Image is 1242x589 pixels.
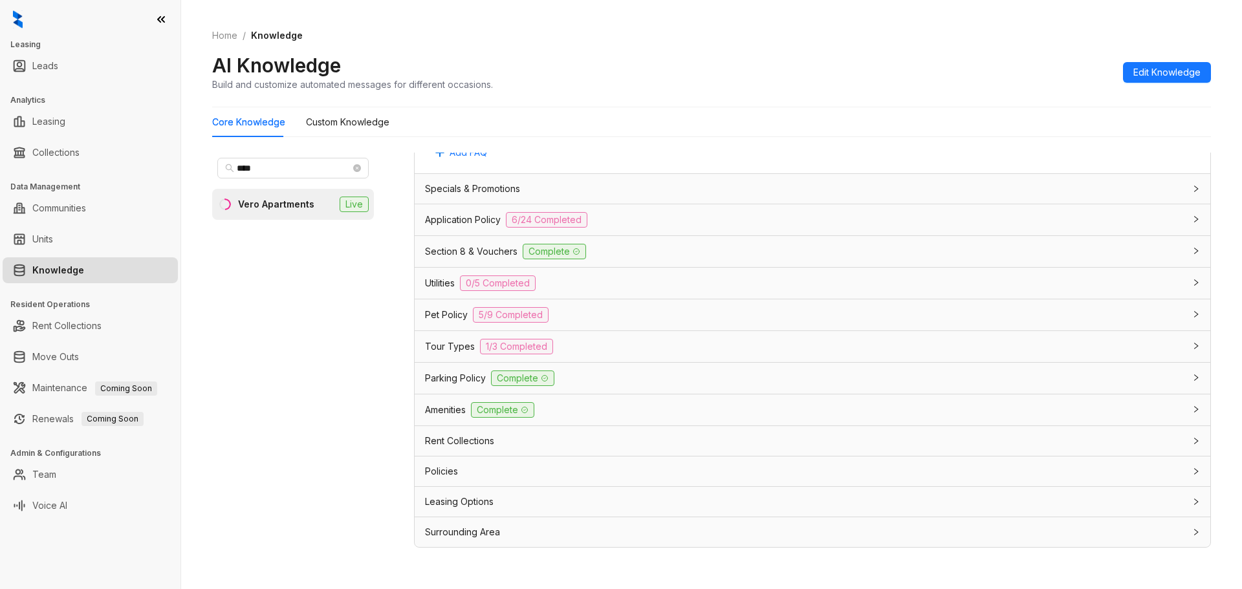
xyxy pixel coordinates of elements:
a: Move Outs [32,344,79,370]
a: Leasing [32,109,65,134]
span: collapsed [1192,342,1200,350]
div: AmenitiesComplete [415,394,1210,425]
li: Communities [3,195,178,221]
li: Leads [3,53,178,79]
a: Voice AI [32,493,67,519]
span: close-circle [353,164,361,172]
a: Knowledge [32,257,84,283]
div: Policies [415,456,1210,486]
span: collapsed [1192,374,1200,381]
div: Utilities0/5 Completed [415,268,1210,299]
div: Specials & Promotions [415,174,1210,204]
a: Leads [32,53,58,79]
span: collapsed [1192,498,1200,506]
span: Amenities [425,403,466,417]
li: Maintenance [3,375,178,401]
div: Leasing Options [415,487,1210,517]
span: Add FAQ [450,145,487,160]
span: Policies [425,464,458,478]
span: Surrounding Area [425,525,500,539]
span: Complete [523,244,586,259]
a: Units [32,226,53,252]
span: Application Policy [425,213,501,227]
div: Vero Apartments [238,197,314,211]
span: collapsed [1192,247,1200,255]
span: Complete [491,370,554,386]
a: Rent Collections [32,313,102,339]
div: Parking PolicyComplete [415,363,1210,394]
span: Section 8 & Vouchers [425,244,517,259]
span: Pet Policy [425,308,468,322]
span: Live [340,197,369,212]
span: collapsed [1192,437,1200,445]
span: Specials & Promotions [425,182,520,196]
h3: Admin & Configurations [10,447,180,459]
span: Tour Types [425,339,475,354]
li: Leasing [3,109,178,134]
li: / [243,28,246,43]
div: Build and customize automated messages for different occasions. [212,78,493,91]
h3: Resident Operations [10,299,180,310]
span: Coming Soon [82,412,144,426]
li: Knowledge [3,257,178,283]
h3: Leasing [10,39,180,50]
div: Section 8 & VouchersComplete [415,236,1210,267]
div: Surrounding Area [415,517,1210,547]
span: 5/9 Completed [473,307,549,323]
span: collapsed [1192,405,1200,413]
span: 1/3 Completed [480,339,553,354]
a: Communities [32,195,86,221]
li: Units [3,226,178,252]
span: 6/24 Completed [506,212,587,228]
li: Collections [3,140,178,166]
span: search [225,164,234,173]
button: Add FAQ [425,142,497,163]
h2: AI Knowledge [212,53,341,78]
div: Pet Policy5/9 Completed [415,299,1210,330]
li: Voice AI [3,493,178,519]
span: collapsed [1192,467,1200,475]
img: logo [13,10,23,28]
button: Edit Knowledge [1123,62,1211,83]
span: collapsed [1192,528,1200,536]
span: 0/5 Completed [460,275,536,291]
span: Parking Policy [425,371,486,385]
a: RenewalsComing Soon [32,406,144,432]
h3: Data Management [10,181,180,193]
span: collapsed [1192,185,1200,193]
li: Team [3,462,178,487]
div: Custom Knowledge [306,115,389,129]
span: collapsed [1192,279,1200,286]
span: Leasing Options [425,495,494,509]
span: Knowledge [251,30,303,41]
span: Complete [471,402,534,418]
div: Tour Types1/3 Completed [415,331,1210,362]
li: Move Outs [3,344,178,370]
div: Application Policy6/24 Completed [415,204,1210,235]
li: Renewals [3,406,178,432]
a: Home [210,28,240,43]
span: Rent Collections [425,434,494,448]
span: collapsed [1192,310,1200,318]
span: Edit Knowledge [1133,65,1201,80]
a: Team [32,462,56,487]
h3: Analytics [10,94,180,106]
li: Rent Collections [3,313,178,339]
span: Utilities [425,276,455,290]
div: Rent Collections [415,426,1210,456]
div: Core Knowledge [212,115,285,129]
span: collapsed [1192,215,1200,223]
a: Collections [32,140,80,166]
span: Coming Soon [95,381,157,396]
